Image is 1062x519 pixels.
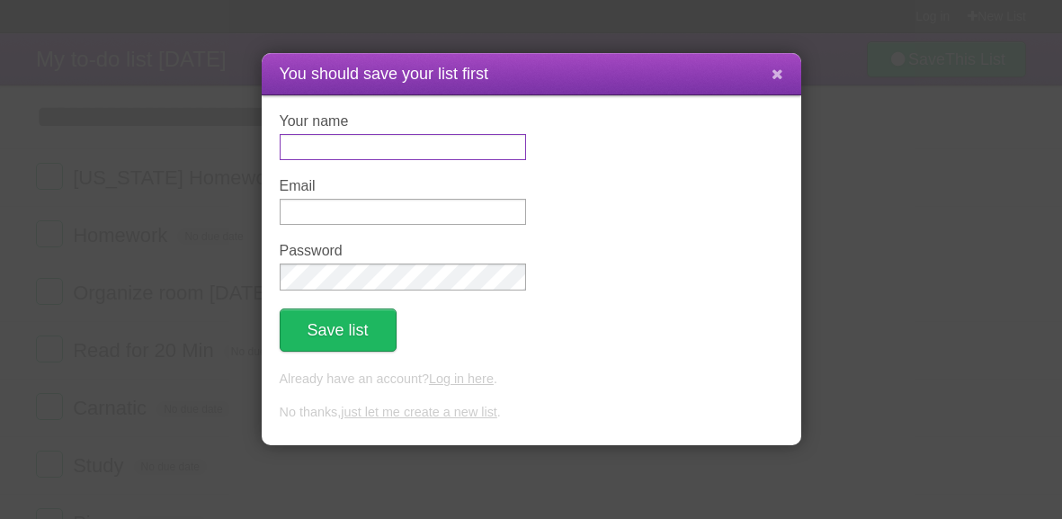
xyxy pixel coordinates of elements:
[280,309,397,352] button: Save list
[280,113,526,130] label: Your name
[280,243,526,259] label: Password
[429,371,494,386] a: Log in here
[341,405,497,419] a: just let me create a new list
[280,370,783,389] p: Already have an account? .
[280,403,783,423] p: No thanks, .
[280,62,783,86] h1: You should save your list first
[280,178,526,194] label: Email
